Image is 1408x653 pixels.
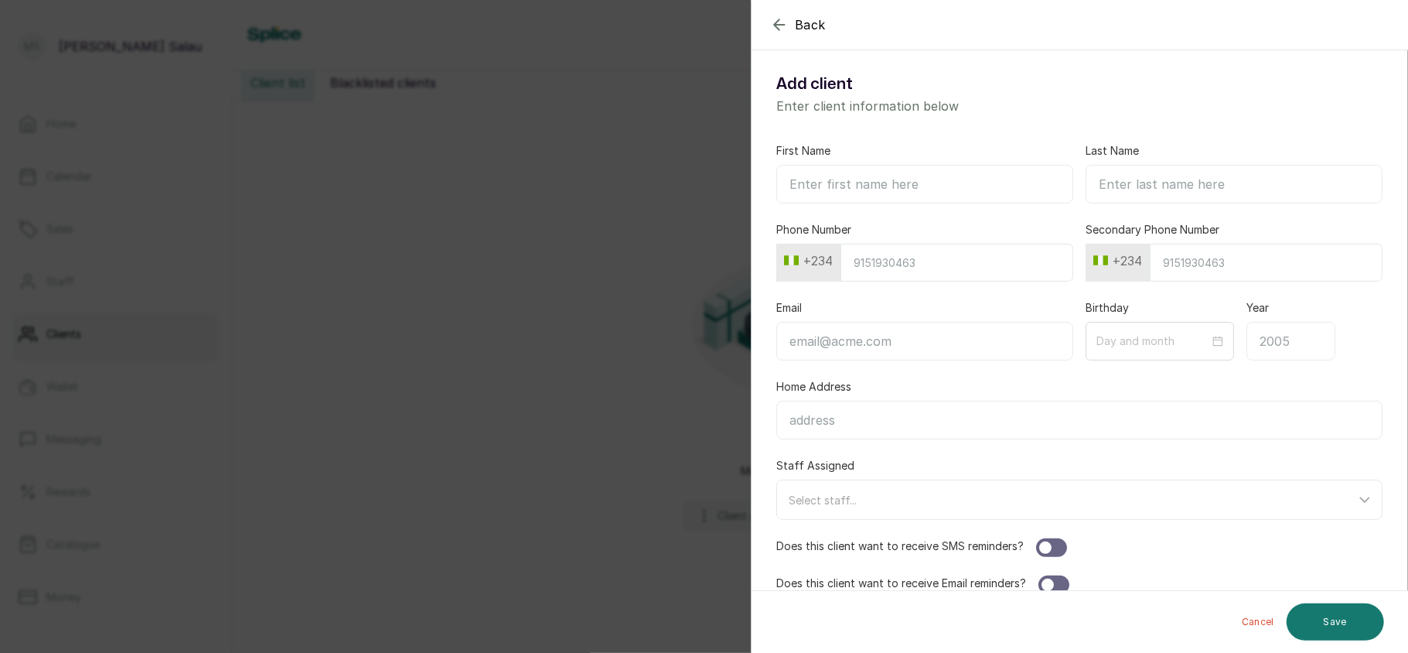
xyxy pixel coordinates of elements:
[1087,248,1148,273] button: +234
[1287,603,1384,641] button: Save
[1246,300,1269,316] label: Year
[1246,322,1335,361] input: 2005
[776,72,1382,97] h1: Add client
[776,300,802,316] label: Email
[776,322,1073,361] input: email@acme.com
[1086,143,1139,159] label: Last Name
[795,15,826,34] span: Back
[1229,603,1287,641] button: Cancel
[776,379,851,395] label: Home Address
[776,401,1382,439] input: address
[789,494,857,507] span: Select staff...
[776,576,1026,594] label: Does this client want to receive Email reminders?
[776,143,830,159] label: First Name
[1086,300,1129,316] label: Birthday
[1096,333,1209,350] input: Day and month
[840,244,1073,282] input: 9151930463
[1086,222,1219,238] label: Secondary Phone Number
[776,222,851,238] label: Phone Number
[770,15,826,34] button: Back
[776,538,1024,557] label: Does this client want to receive SMS reminders?
[778,248,839,273] button: +234
[776,458,854,474] label: Staff Assigned
[776,165,1073,203] input: Enter first name here
[776,97,1382,115] p: Enter client information below
[1086,165,1382,203] input: Enter last name here
[1150,244,1382,282] input: 9151930463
